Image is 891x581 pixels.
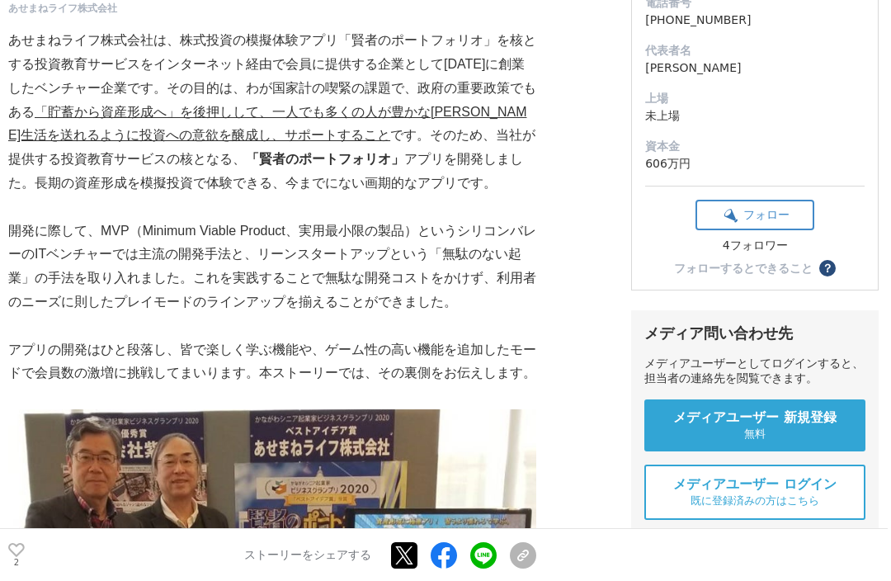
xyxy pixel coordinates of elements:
u: 「貯蓄から資産形成へ」を後押しして、一人でも多くの人が豊かな[PERSON_NAME]生活を送れるように投資への意欲を醸成し、サポートすること [8,105,526,143]
span: 既に登録済みの方はこちら [691,494,819,508]
dd: 未上場 [645,107,865,125]
span: メディアユーザー ログイン [673,476,837,494]
div: 4フォロワー [695,239,814,253]
a: あせまねライフ株式会社 [8,1,117,16]
span: ？ [822,262,833,274]
dd: 606万円 [645,155,865,172]
p: アプリの開発はひと段落し、皆で楽しく学ぶ機能や、ゲーム性の高い機能を追加したモードで会員数の激増に挑戦してまいります。本ストーリーでは、その裏側をお伝えします。 [8,338,536,386]
div: メディアユーザーとしてログインすると、担当者の連絡先を閲覧できます。 [644,357,865,386]
p: あせまねライフ株式会社は、株式投資の模擬体験アプリ「賢者のポートフォリオ」を核とする投資教育サービスをインターネット経由で会員に提供する企業として[DATE]に創業したベンチャー企業です。その目... [8,29,536,196]
span: メディアユーザー 新規登録 [673,409,837,427]
p: 開発に際して、MVP（Minimum Viable Product、実用最小限の製品）というシリコンバレーのITベンチャーでは主流の開発手法と、リーンスタートアップという「無駄のない起業」の手法... [8,220,536,314]
strong: 「賢者のポートフォリオ」 [246,152,404,166]
dt: 上場 [645,90,865,107]
a: メディアユーザー 新規登録 無料 [644,399,865,451]
dt: 資本金 [645,138,865,155]
button: フォロー [695,200,814,230]
p: 2 [8,559,25,567]
dd: [PERSON_NAME] [645,59,865,77]
a: [PHONE_NUMBER] [645,13,751,26]
dt: 代表者名 [645,42,865,59]
div: フォローするとできること [674,262,813,274]
button: ？ [819,260,836,276]
a: メディアユーザー ログイン 既に登録済みの方はこちら [644,465,865,520]
span: 無料 [744,427,766,442]
div: メディア問い合わせ先 [644,324,865,343]
p: ストーリーをシェアする [244,548,371,563]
